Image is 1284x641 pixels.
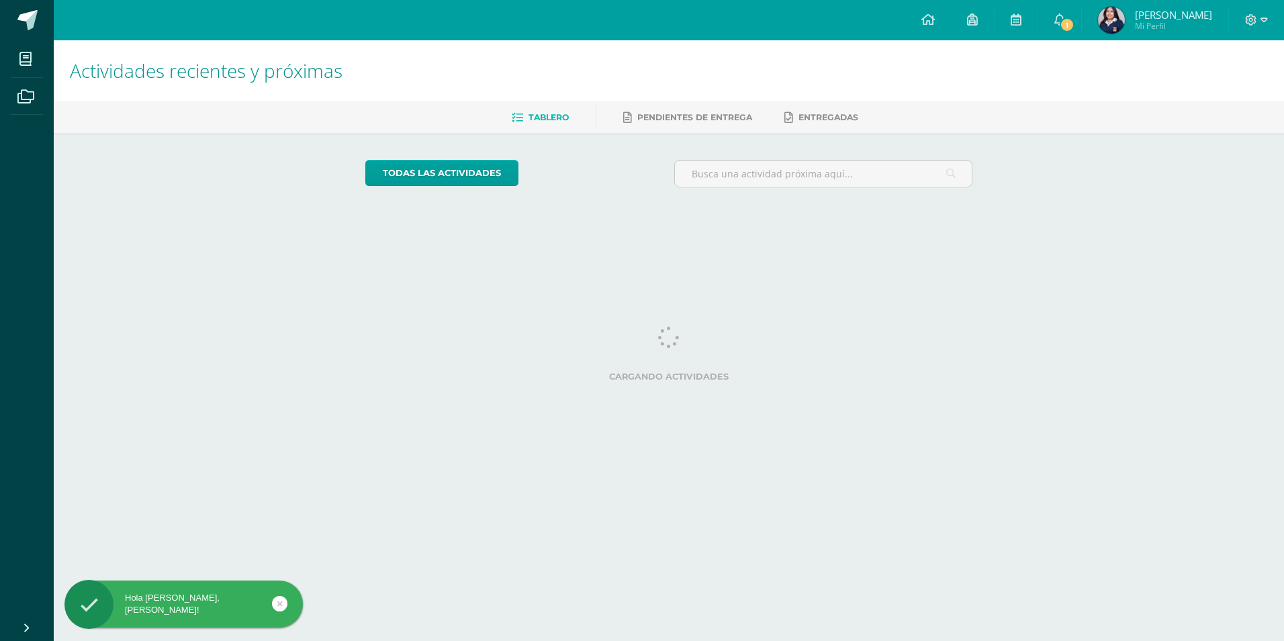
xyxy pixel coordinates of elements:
[365,372,973,382] label: Cargando actividades
[365,160,518,186] a: todas las Actividades
[1098,7,1125,34] img: 79428361be85ae19079e1e8e688eb26d.png
[512,107,569,128] a: Tablero
[1060,17,1074,32] span: 1
[637,112,752,122] span: Pendientes de entrega
[529,112,569,122] span: Tablero
[64,592,303,616] div: Hola [PERSON_NAME], [PERSON_NAME]!
[70,58,342,83] span: Actividades recientes y próximas
[798,112,858,122] span: Entregadas
[623,107,752,128] a: Pendientes de entrega
[675,161,972,187] input: Busca una actividad próxima aquí...
[1135,8,1212,22] span: [PERSON_NAME]
[1135,20,1212,32] span: Mi Perfil
[784,107,858,128] a: Entregadas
